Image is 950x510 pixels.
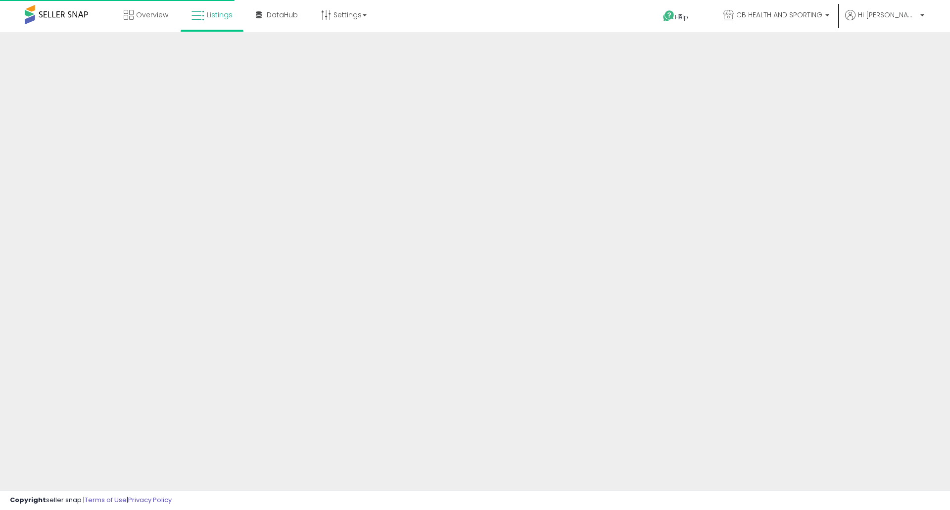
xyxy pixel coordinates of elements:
span: DataHub [267,10,298,20]
span: Help [675,13,688,21]
span: CB HEALTH AND SPORTING [736,10,822,20]
a: Hi [PERSON_NAME] [845,10,924,32]
i: Get Help [663,10,675,22]
span: Overview [136,10,168,20]
span: Listings [207,10,233,20]
a: Help [655,2,708,32]
span: Hi [PERSON_NAME] [858,10,917,20]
